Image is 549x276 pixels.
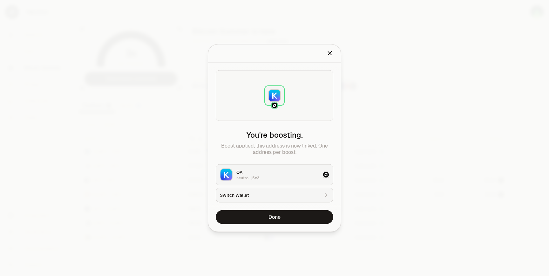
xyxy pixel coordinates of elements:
button: Switch Wallet [216,188,333,203]
p: Boost applied, this address is now linked. One address per boost. [216,143,333,155]
img: Neutron Logo [323,172,329,178]
div: QA [236,169,319,176]
button: Done [216,210,333,224]
img: Neutron Logo [272,103,277,108]
img: Keplr [269,90,280,101]
div: neutro...j5x3 [236,176,319,181]
img: Keplr [220,169,232,181]
h2: You're boosting. [216,130,333,140]
div: Switch Wallet [220,192,319,198]
button: Close [326,49,333,58]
